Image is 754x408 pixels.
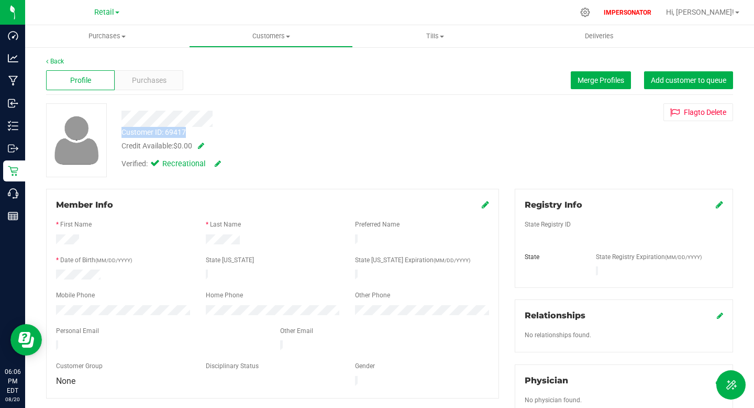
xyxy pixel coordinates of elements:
[353,31,516,41] span: Tills
[70,75,91,86] span: Profile
[571,71,631,89] button: Merge Profiles
[525,330,591,340] label: No relationships found.
[25,25,189,47] a: Purchases
[716,370,746,400] button: Toggle Menu
[8,211,18,221] inline-svg: Reports
[525,375,568,385] span: Physician
[132,75,167,86] span: Purchases
[517,25,681,47] a: Deliveries
[353,25,517,47] a: Tills
[60,220,92,229] label: First Name
[665,254,702,260] span: (MM/DD/YYYY)
[121,127,186,138] div: Customer ID: 69417
[162,158,204,170] span: Recreational
[190,31,352,41] span: Customers
[355,291,390,300] label: Other Phone
[8,166,18,176] inline-svg: Retail
[355,361,375,371] label: Gender
[173,142,192,150] span: $0.00
[49,113,104,167] img: user-icon.png
[8,76,18,86] inline-svg: Manufacturing
[206,255,254,265] label: State [US_STATE]
[121,158,221,170] div: Verified:
[206,291,243,300] label: Home Phone
[651,76,726,84] span: Add customer to queue
[600,8,656,17] p: IMPERSONATOR
[56,291,95,300] label: Mobile Phone
[666,8,734,16] span: Hi, [PERSON_NAME]!
[596,252,702,262] label: State Registry Expiration
[8,121,18,131] inline-svg: Inventory
[525,396,582,404] span: No physician found.
[579,7,592,17] div: Manage settings
[8,143,18,154] inline-svg: Outbound
[5,367,20,395] p: 06:06 PM EDT
[56,200,113,210] span: Member Info
[355,255,470,265] label: State [US_STATE] Expiration
[578,76,624,84] span: Merge Profiles
[525,310,585,320] span: Relationships
[121,141,457,152] div: Credit Available:
[571,31,628,41] span: Deliveries
[5,395,20,403] p: 08/20
[355,220,400,229] label: Preferred Name
[94,8,114,17] span: Retail
[46,58,64,65] a: Back
[56,376,75,386] span: None
[663,103,733,121] button: Flagto Delete
[56,326,99,336] label: Personal Email
[434,257,470,263] span: (MM/DD/YYYY)
[517,252,588,262] div: State
[210,220,241,229] label: Last Name
[10,324,42,356] iframe: Resource center
[644,71,733,89] button: Add customer to queue
[8,30,18,41] inline-svg: Dashboard
[8,53,18,63] inline-svg: Analytics
[525,200,582,210] span: Registry Info
[95,257,132,263] span: (MM/DD/YYYY)
[56,361,103,371] label: Customer Group
[280,326,313,336] label: Other Email
[206,361,259,371] label: Disciplinary Status
[525,220,571,229] label: State Registry ID
[8,188,18,199] inline-svg: Call Center
[189,25,353,47] a: Customers
[60,255,132,265] label: Date of Birth
[25,31,189,41] span: Purchases
[8,98,18,109] inline-svg: Inbound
